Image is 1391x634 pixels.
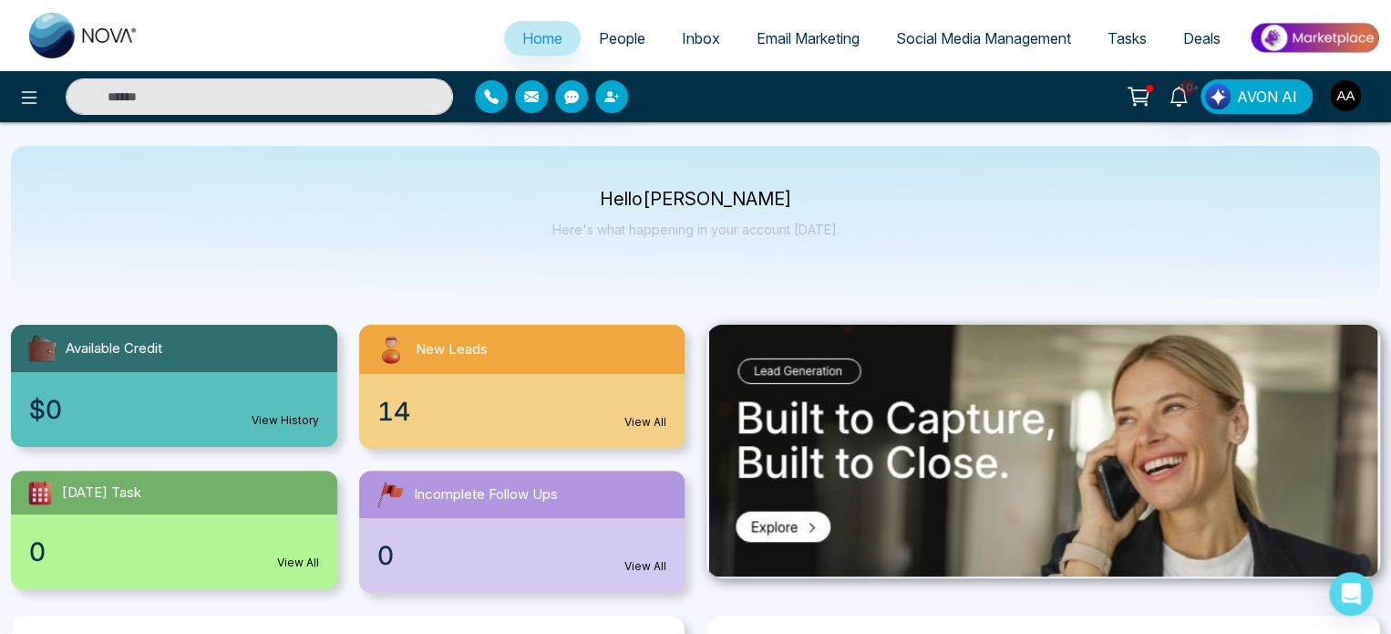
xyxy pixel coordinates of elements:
[682,29,720,47] span: Inbox
[416,339,488,360] span: New Leads
[624,558,666,575] a: View All
[1108,29,1147,47] span: Tasks
[277,555,319,571] a: View All
[1330,80,1361,111] img: User Avatar
[1248,17,1380,58] img: Market-place.gif
[581,21,664,56] a: People
[738,21,878,56] a: Email Marketing
[62,483,141,504] span: [DATE] Task
[552,222,840,237] p: Here's what happening in your account [DATE].
[896,29,1071,47] span: Social Media Management
[1205,84,1231,109] img: Lead Flow
[1157,79,1200,111] a: 10+
[26,478,55,507] img: todayTask.svg
[624,414,666,431] a: View All
[878,21,1089,56] a: Social Media Management
[599,29,645,47] span: People
[348,325,696,449] a: New Leads14View All
[522,29,562,47] span: Home
[1089,21,1165,56] a: Tasks
[414,484,558,505] span: Incomplete Follow Ups
[29,533,46,571] span: 0
[664,21,738,56] a: Inbox
[29,390,62,429] span: $0
[348,471,696,593] a: Incomplete Follow Ups0View All
[66,338,162,359] span: Available Credit
[757,29,860,47] span: Email Marketing
[374,332,408,367] img: newLeads.svg
[377,536,394,575] span: 0
[29,13,139,58] img: Nova CRM Logo
[252,412,319,429] a: View History
[709,325,1377,577] img: .
[1179,79,1195,96] span: 10+
[1329,572,1373,616] div: Open Intercom Messenger
[1183,29,1221,47] span: Deals
[1200,79,1313,114] button: AVON AI
[377,392,410,431] span: 14
[504,21,581,56] a: Home
[1237,86,1297,108] span: AVON AI
[374,478,407,511] img: followUps.svg
[1165,21,1239,56] a: Deals
[26,332,58,365] img: availableCredit.svg
[552,192,840,207] p: Hello [PERSON_NAME]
